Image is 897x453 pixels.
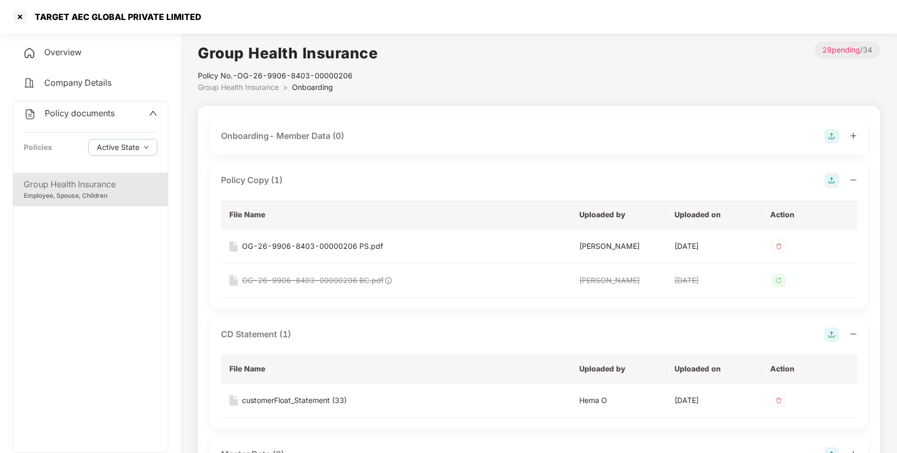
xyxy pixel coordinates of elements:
th: Action [762,355,857,384]
img: svg+xml;base64,PHN2ZyB4bWxucz0iaHR0cDovL3d3dy53My5vcmcvMjAwMC9zdmciIHdpZHRoPSIzMiIgaGVpZ2h0PSIzMi... [770,272,787,289]
span: up [149,109,157,117]
div: TARGET AEC GLOBAL PRIVATE LIMITED [28,12,201,22]
img: svg+xml;base64,PHN2ZyB4bWxucz0iaHR0cDovL3d3dy53My5vcmcvMjAwMC9zdmciIHdpZHRoPSIxNiIgaGVpZ2h0PSIyMC... [229,395,238,406]
div: [DATE] [674,240,753,252]
img: svg+xml;base64,PHN2ZyB4bWxucz0iaHR0cDovL3d3dy53My5vcmcvMjAwMC9zdmciIHdpZHRoPSIyOCIgaGVpZ2h0PSIyOC... [824,173,839,188]
th: Uploaded by [571,355,666,384]
span: minus [850,176,857,184]
span: Onboarding [292,83,333,92]
th: Action [762,200,857,229]
img: svg+xml;base64,PHN2ZyB4bWxucz0iaHR0cDovL3d3dy53My5vcmcvMjAwMC9zdmciIHdpZHRoPSIyNCIgaGVpZ2h0PSIyNC... [24,108,36,120]
div: Hema O [579,395,658,406]
span: > [283,83,288,92]
span: Company Details [44,77,112,88]
div: [PERSON_NAME] [579,240,658,252]
img: svg+xml;base64,PHN2ZyB4bWxucz0iaHR0cDovL3d3dy53My5vcmcvMjAwMC9zdmciIHdpZHRoPSIxNiIgaGVpZ2h0PSIyMC... [229,241,238,251]
div: Policy Copy (1) [221,174,283,187]
div: Policies [24,142,52,153]
div: Group Health Insurance [24,178,157,191]
img: svg+xml;base64,PHN2ZyB4bWxucz0iaHR0cDovL3d3dy53My5vcmcvMjAwMC9zdmciIHdpZHRoPSIzMiIgaGVpZ2h0PSIzMi... [770,238,787,255]
th: File Name [221,355,571,384]
div: [PERSON_NAME] [579,275,658,286]
img: svg+xml;base64,PHN2ZyB4bWxucz0iaHR0cDovL3d3dy53My5vcmcvMjAwMC9zdmciIHdpZHRoPSIyNCIgaGVpZ2h0PSIyNC... [23,47,36,59]
span: minus [850,330,857,338]
span: Group Health Insurance [198,83,279,92]
img: svg+xml;base64,PHN2ZyB4bWxucz0iaHR0cDovL3d3dy53My5vcmcvMjAwMC9zdmciIHdpZHRoPSIzMiIgaGVpZ2h0PSIzMi... [770,392,787,409]
span: plus [850,132,857,139]
button: Active Statedown [88,139,157,156]
div: customerFloat_Statement (33) [242,395,347,406]
th: Uploaded by [571,200,666,229]
img: svg+xml;base64,PHN2ZyB4bWxucz0iaHR0cDovL3d3dy53My5vcmcvMjAwMC9zdmciIHdpZHRoPSIyOCIgaGVpZ2h0PSIyOC... [824,327,839,342]
th: Uploaded on [666,200,761,229]
div: Policy No.- OG-26-9906-8403-00000206 [198,70,378,82]
span: down [144,145,149,150]
h1: Group Health Insurance [198,42,378,65]
span: 28 pending [822,45,860,54]
span: Policy documents [45,108,115,118]
div: Employee, Spouse, Children [24,191,157,201]
img: svg+xml;base64,PHN2ZyB4bWxucz0iaHR0cDovL3d3dy53My5vcmcvMjAwMC9zdmciIHdpZHRoPSIyOCIgaGVpZ2h0PSIyOC... [824,129,839,144]
div: Onboarding- Member Data (0) [221,129,344,143]
img: svg+xml;base64,PHN2ZyB4bWxucz0iaHR0cDovL3d3dy53My5vcmcvMjAwMC9zdmciIHdpZHRoPSIxOCIgaGVpZ2h0PSIxOC... [384,276,393,285]
div: [DATE] [674,275,753,286]
span: Active State [97,142,139,153]
div: OG-26-9906-8403-00000206 BC.pdf [242,275,384,286]
img: svg+xml;base64,PHN2ZyB4bWxucz0iaHR0cDovL3d3dy53My5vcmcvMjAwMC9zdmciIHdpZHRoPSIxNiIgaGVpZ2h0PSIyMC... [229,275,238,286]
div: CD Statement (1) [221,328,291,341]
p: / 34 [814,42,880,58]
div: [DATE] [674,395,753,406]
div: OG-26-9906-8403-00000206 PS.pdf [242,240,383,252]
img: svg+xml;base64,PHN2ZyB4bWxucz0iaHR0cDovL3d3dy53My5vcmcvMjAwMC9zdmciIHdpZHRoPSIyNCIgaGVpZ2h0PSIyNC... [23,77,36,89]
th: Uploaded on [666,355,761,384]
th: File Name [221,200,571,229]
span: Overview [44,47,82,57]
